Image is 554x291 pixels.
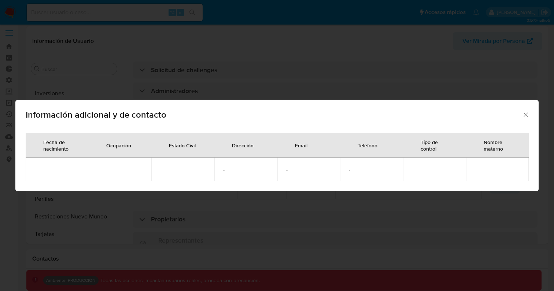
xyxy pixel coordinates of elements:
[349,136,386,154] div: Teléfono
[475,133,520,157] div: Nombre materno
[34,133,80,157] div: Fecha de nacimiento
[286,166,332,173] span: -
[97,136,140,154] div: Ocupación
[349,166,394,173] span: -
[522,111,529,118] button: Cerrar
[223,166,269,173] span: -
[160,136,204,154] div: Estado Civil
[412,133,457,157] div: Tipo de control
[286,136,316,154] div: Email
[223,136,262,154] div: Dirección
[26,110,522,119] span: Información adicional y de contacto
